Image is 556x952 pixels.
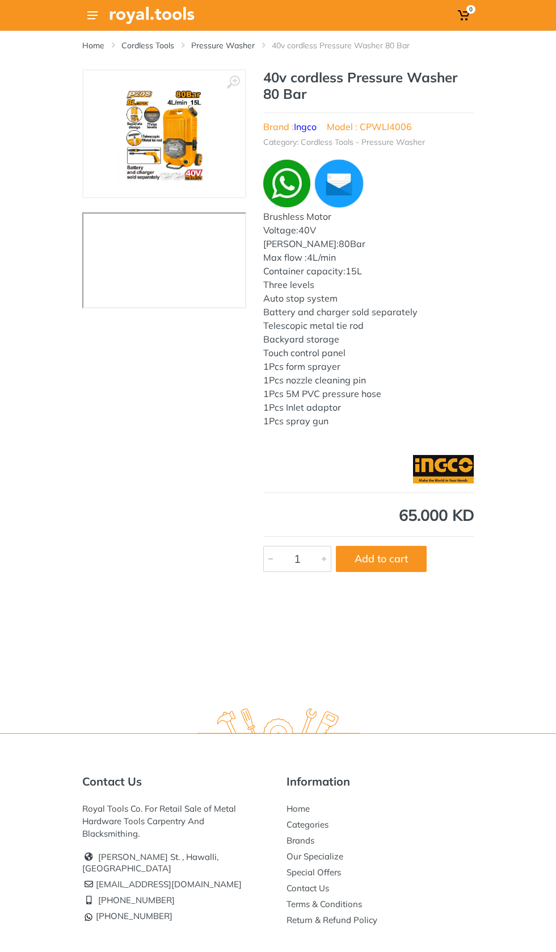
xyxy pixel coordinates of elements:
a: [PERSON_NAME] St. , Hawalli, [GEOGRAPHIC_DATA] [82,851,218,874]
h5: Information [287,775,474,788]
img: Ingco [413,455,474,483]
a: Brands [287,835,314,846]
button: Add to cart [336,546,427,572]
a: Ingco [294,121,317,132]
div: 65.000 KD [263,503,474,527]
a: Home [82,40,104,51]
nav: breadcrumb [82,40,474,51]
div: Brushless Motor Voltage:40V [PERSON_NAME]:80Bar Max flow :4L/min Container capacity:15L Three lev... [263,210,474,455]
li: 40v cordless Pressure Washer 80 Bar [272,40,427,51]
a: Special Offers [287,867,341,878]
img: ma.webp [313,157,365,210]
li: Brand : [263,120,317,133]
h5: Contact Us [82,775,269,788]
a: 0 [455,5,474,26]
div: Royal Tools Co. For Retail Sale of Metal Hardware Tools Carpentry And Blacksmithing. [82,803,269,840]
a: Our Specialize [287,851,343,862]
a: Categories [287,819,328,830]
a: Return & Refund Policy [287,915,377,925]
img: wa.webp [263,160,311,207]
a: Terms & Conditions [287,899,362,909]
a: Pressure Washer [191,40,255,51]
li: Category: Cordless Tools - Pressure Washer [263,136,425,148]
img: royal.tools Logo [197,708,360,740]
a: [PHONE_NUMBER] [82,911,172,921]
a: [PHONE_NUMBER] [98,895,175,905]
img: Royal Tools Logo [109,7,195,24]
li: [EMAIL_ADDRESS][DOMAIN_NAME] [82,876,269,892]
a: Contact Us [287,883,329,893]
a: Home [287,803,310,814]
a: Cordless Tools [121,40,174,51]
h1: 40v cordless Pressure Washer 80 Bar [263,69,474,102]
li: Model : CPWLI4006 [327,120,412,133]
img: Royal Tools - 40v cordless Pressure Washer 80 Bar [112,82,216,186]
span: 0 [466,5,475,14]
